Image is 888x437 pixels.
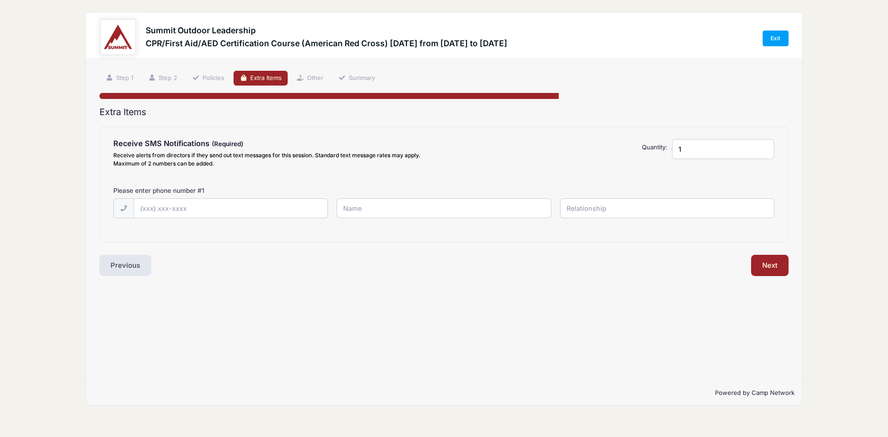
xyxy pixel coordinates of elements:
h3: Summit Outdoor Leadership [146,25,507,35]
a: Exit [763,31,789,46]
button: Next [751,255,789,276]
div: Receive alerts from directors if they send out text messages for this session. Standard text mess... [113,151,439,168]
input: Relationship [560,198,774,218]
h2: Extra Items [99,107,789,117]
a: Extra Items [234,71,288,86]
a: Summary [332,71,381,86]
input: Quantity [672,139,775,159]
input: (xxx) xxx-xxxx [134,198,328,218]
span: 1 [202,187,204,194]
button: Previous [99,255,151,276]
p: Powered by Camp Network [93,388,795,398]
label: Please enter phone number # [113,186,204,195]
a: Step 1 [99,71,139,86]
h3: CPR/First Aid/AED Certification Course (American Red Cross) [DATE] from [DATE] to [DATE] [146,38,507,48]
a: Policies [186,71,231,86]
a: Other [290,71,329,86]
h4: Receive SMS Notifications [113,139,439,148]
input: Name [337,198,551,218]
a: Step 2 [142,71,183,86]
